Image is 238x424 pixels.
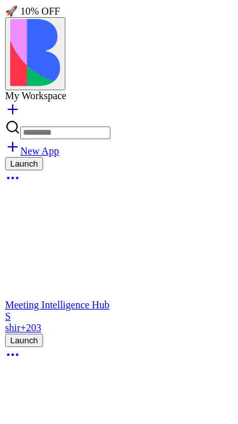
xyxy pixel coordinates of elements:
[5,6,60,17] span: 🚀 10% OFF
[5,334,43,347] button: Launch
[5,90,67,101] span: My Workspace
[10,19,60,86] img: logo
[5,157,233,334] a: LaunchMeeting Intelligence HubSshir+203
[5,311,11,322] span: S
[5,322,41,333] span: shir+203
[5,146,59,156] a: New App
[5,157,43,170] button: Launch
[5,299,109,310] span: Meeting Intelligence Hub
